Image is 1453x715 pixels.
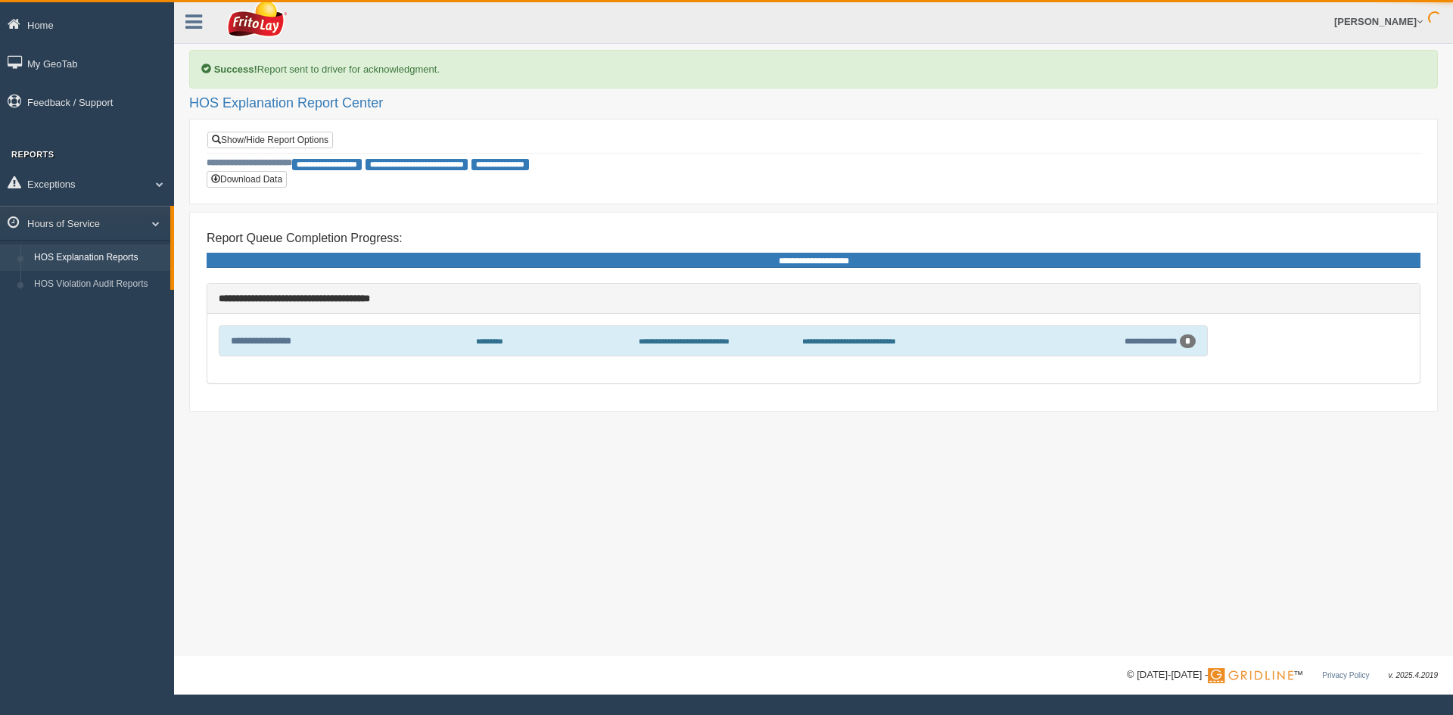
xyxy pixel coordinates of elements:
span: v. 2025.4.2019 [1389,671,1438,679]
a: Show/Hide Report Options [207,132,333,148]
h4: Report Queue Completion Progress: [207,232,1420,245]
a: Privacy Policy [1322,671,1369,679]
a: HOS Violation Audit Reports [27,271,170,298]
h2: HOS Explanation Report Center [189,96,1438,111]
b: Success! [214,64,257,75]
img: Gridline [1208,668,1293,683]
button: Download Data [207,171,287,188]
div: © [DATE]-[DATE] - ™ [1127,667,1438,683]
a: HOS Explanation Reports [27,244,170,272]
div: Report sent to driver for acknowledgment. [189,50,1438,89]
